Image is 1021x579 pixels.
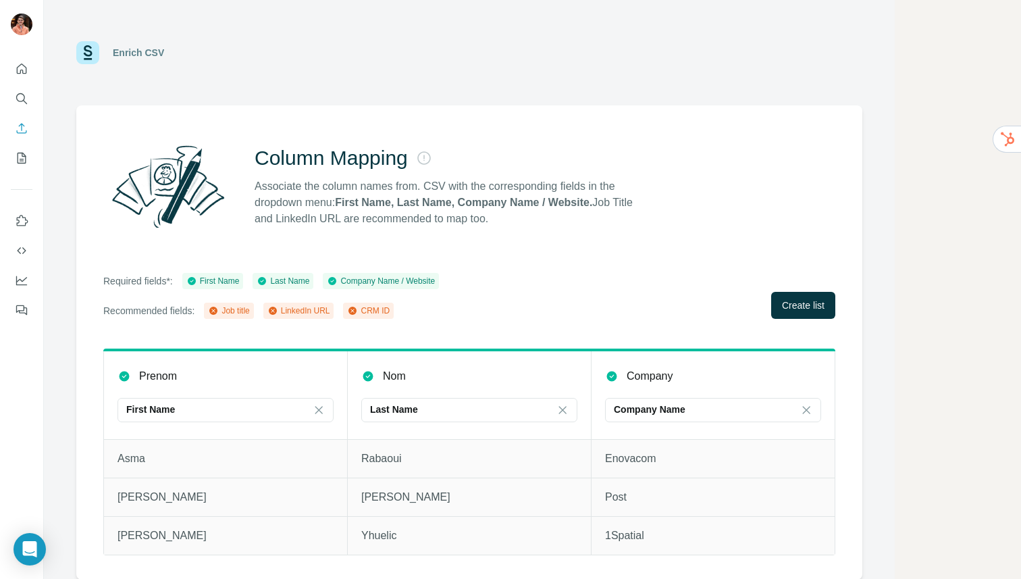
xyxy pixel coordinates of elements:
[11,86,32,111] button: Search
[257,275,309,287] div: Last Name
[11,238,32,263] button: Use Surfe API
[11,209,32,233] button: Use Surfe on LinkedIn
[361,451,577,467] p: Rabaoui
[103,304,194,318] p: Recommended fields:
[335,197,592,208] strong: First Name, Last Name, Company Name / Website.
[11,298,32,322] button: Feedback
[76,41,99,64] img: Surfe Logo
[126,403,175,416] p: First Name
[11,116,32,141] button: Enrich CSV
[139,368,177,384] p: Prenom
[117,489,334,505] p: [PERSON_NAME]
[14,533,46,565] div: Ouvrir le Messenger Intercom
[605,528,821,544] p: 1Spatial
[11,57,32,81] button: Quick start
[370,403,418,416] p: Last Name
[361,489,577,505] p: [PERSON_NAME]
[113,46,164,59] div: Enrich CSV
[103,138,233,235] img: Surfe Illustration - Column Mapping
[117,451,334,467] p: Asma
[186,275,240,287] div: First Name
[208,305,249,317] div: Job title
[383,368,406,384] p: Nom
[117,528,334,544] p: [PERSON_NAME]
[255,146,408,170] h2: Column Mapping
[347,305,390,317] div: CRM ID
[361,528,577,544] p: Yhuelic
[11,268,32,293] button: Dashboard
[627,368,673,384] p: Company
[782,299,824,312] span: Create list
[605,451,821,467] p: Enovacom
[11,14,32,35] img: Avatar
[605,489,821,505] p: Post
[267,305,330,317] div: LinkedIn URL
[11,146,32,170] button: My lists
[255,178,645,227] p: Associate the column names from. CSV with the corresponding fields in the dropdown menu: Job Titl...
[614,403,685,416] p: Company Name
[771,292,835,319] button: Create list
[327,275,435,287] div: Company Name / Website
[103,274,173,288] p: Required fields*:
